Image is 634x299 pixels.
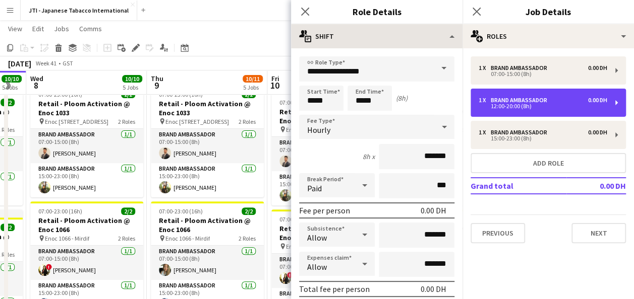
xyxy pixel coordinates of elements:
[151,216,264,234] h3: Retail - Ploom Activation @ Enoc 1066
[165,235,210,242] span: Enoc 1066 - Mirdif
[8,24,22,33] span: View
[30,246,143,280] app-card-role: Brand Ambassador1/107:00-15:00 (8h)![PERSON_NAME]
[239,118,256,125] span: 2 Roles
[271,107,384,125] h3: Retail - Ploom Activation @ Enoc 1033
[396,94,408,103] div: (8h)
[28,22,48,35] a: Edit
[30,85,143,197] app-job-card: 07:00-23:00 (16h)2/2Retail - Ploom Activation @ Enoc 1033 Enoc [STREET_ADDRESS]2 RolesBrand Ambas...
[151,246,264,280] app-card-role: Brand Ambassador1/107:00-15:00 (8h)[PERSON_NAME]
[271,85,384,205] app-job-card: Updated07:00-23:00 (16h)2/2Retail - Ploom Activation @ Enoc 1033 Enoc [STREET_ADDRESS]2 RolesBran...
[118,235,135,242] span: 2 Roles
[421,284,446,294] div: 0.00 DH
[471,223,525,243] button: Previous
[123,84,142,91] div: 5 Jobs
[151,163,264,197] app-card-role: Brand Ambassador1/115:00-23:00 (8h)[PERSON_NAME]
[159,207,203,215] span: 07:00-23:00 (16h)
[271,137,384,171] app-card-role: Brand Ambassador1/107:00-15:00 (8h)[PERSON_NAME]
[471,153,626,173] button: Add role
[271,224,384,242] h3: Retail - Ploom Activation @ Enoc 1066
[307,125,330,135] span: Hourly
[118,118,135,125] span: 2 Roles
[479,64,491,71] div: 1 x
[30,216,143,234] h3: Retail - Ploom Activation @ Enoc 1066
[479,129,491,136] div: 1 x
[29,80,43,91] span: 8
[54,24,69,33] span: Jobs
[286,243,330,250] span: Enoc 1066 - Mirdif
[491,97,551,104] div: Brand Ambassador
[30,74,43,83] span: Wed
[1,99,15,106] span: 2/2
[571,223,626,243] button: Next
[566,178,626,194] td: 0.00 DH
[121,207,135,215] span: 2/2
[463,24,634,48] div: Roles
[21,1,137,20] button: JTI - Japanese Tabacco International
[271,254,384,288] app-card-role: Brand Ambassador1/107:00-15:00 (8h)![PERSON_NAME]
[307,262,327,272] span: Allow
[463,5,634,18] h3: Job Details
[279,99,323,106] span: 07:00-23:00 (16h)
[8,58,31,68] div: [DATE]
[271,74,279,83] span: Fri
[307,183,322,193] span: Paid
[122,75,142,83] span: 10/10
[165,118,229,125] span: Enoc [STREET_ADDRESS]
[421,205,446,215] div: 0.00 DH
[307,233,327,243] span: Allow
[291,24,463,48] div: Shift
[588,97,607,104] div: 0.00 DH
[2,75,22,83] span: 10/10
[491,64,551,71] div: Brand Ambassador
[588,64,607,71] div: 0.00 DH
[279,215,337,223] span: 07:00-00:00 (17h) (Sat)
[271,171,384,205] app-card-role: Brand Ambassador1/115:00-23:00 (8h)[PERSON_NAME]
[63,59,73,67] div: GST
[239,235,256,242] span: 2 Roles
[479,104,607,109] div: 12:00-20:00 (8h)
[479,71,607,77] div: 07:00-15:00 (8h)
[50,22,73,35] a: Jobs
[1,223,15,231] span: 2/2
[151,85,264,197] app-job-card: 07:00-23:00 (16h)2/2Retail - Ploom Activation @ Enoc 1033 Enoc [STREET_ADDRESS]2 RolesBrand Ambas...
[299,205,350,215] div: Fee per person
[287,272,293,278] span: !
[46,264,52,270] span: !
[299,284,370,294] div: Total fee per person
[151,129,264,163] app-card-role: Brand Ambassador1/107:00-15:00 (8h)[PERSON_NAME]
[286,126,350,133] span: Enoc [STREET_ADDRESS]
[243,84,262,91] div: 5 Jobs
[38,207,82,215] span: 07:00-23:00 (16h)
[149,80,163,91] span: 9
[33,59,59,67] span: Week 41
[32,24,44,33] span: Edit
[151,74,163,83] span: Thu
[75,22,106,35] a: Comms
[243,75,263,83] span: 10/11
[30,129,143,163] app-card-role: Brand Ambassador1/107:00-15:00 (8h)[PERSON_NAME]
[491,129,551,136] div: Brand Ambassador
[30,99,143,117] h3: Retail - Ploom Activation @ Enoc 1033
[4,22,26,35] a: View
[30,163,143,197] app-card-role: Brand Ambassador1/115:00-23:00 (8h)[PERSON_NAME]
[79,24,102,33] span: Comms
[45,235,89,242] span: Enoc 1066 - Mirdif
[151,99,264,117] h3: Retail - Ploom Activation @ Enoc 1033
[242,207,256,215] span: 2/2
[471,178,566,194] td: Grand total
[45,118,108,125] span: Enoc [STREET_ADDRESS]
[291,5,463,18] h3: Role Details
[479,97,491,104] div: 1 x
[479,136,607,141] div: 15:00-23:00 (8h)
[270,80,279,91] span: 10
[588,129,607,136] div: 0.00 DH
[363,152,375,161] div: 8h x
